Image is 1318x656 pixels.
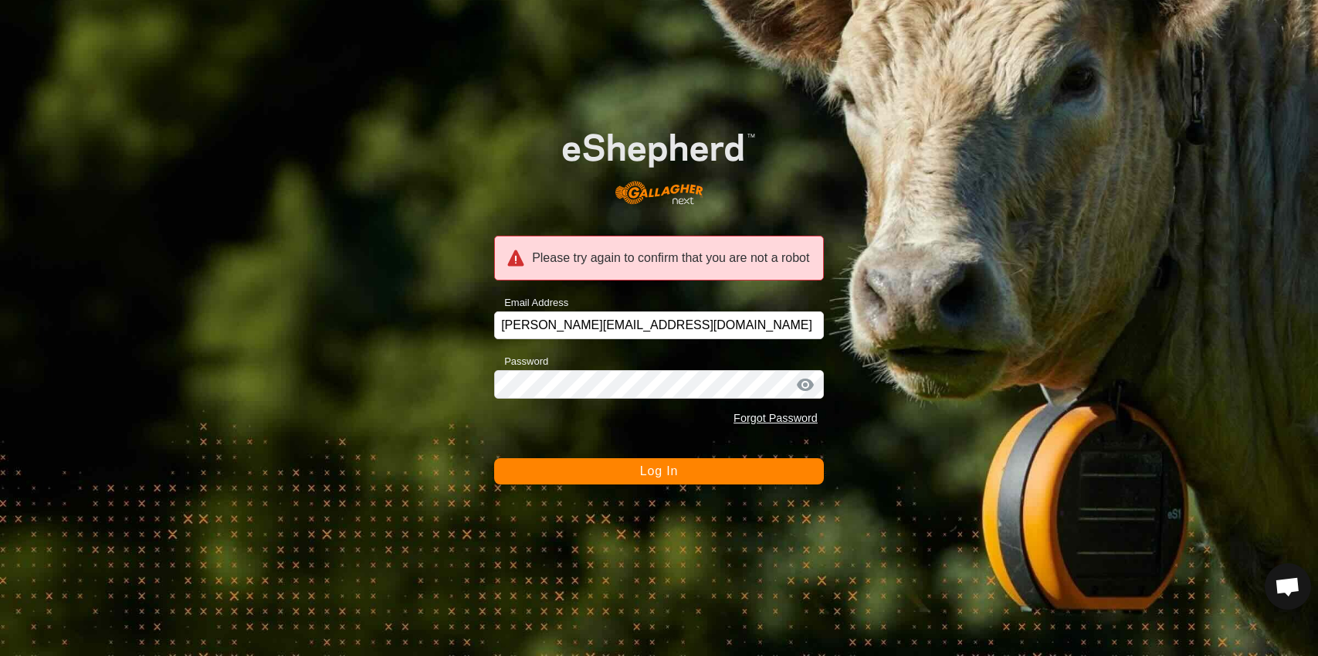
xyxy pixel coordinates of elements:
[494,236,824,280] div: Please try again to confirm that you are not a robot
[640,464,678,478] span: Log In
[1265,563,1311,610] a: Open chat
[734,412,818,424] a: Forgot Password
[527,106,791,218] img: E-shepherd Logo
[494,295,568,311] label: Email Address
[494,354,548,369] label: Password
[494,458,824,484] button: Log In
[494,311,824,339] input: Email Address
